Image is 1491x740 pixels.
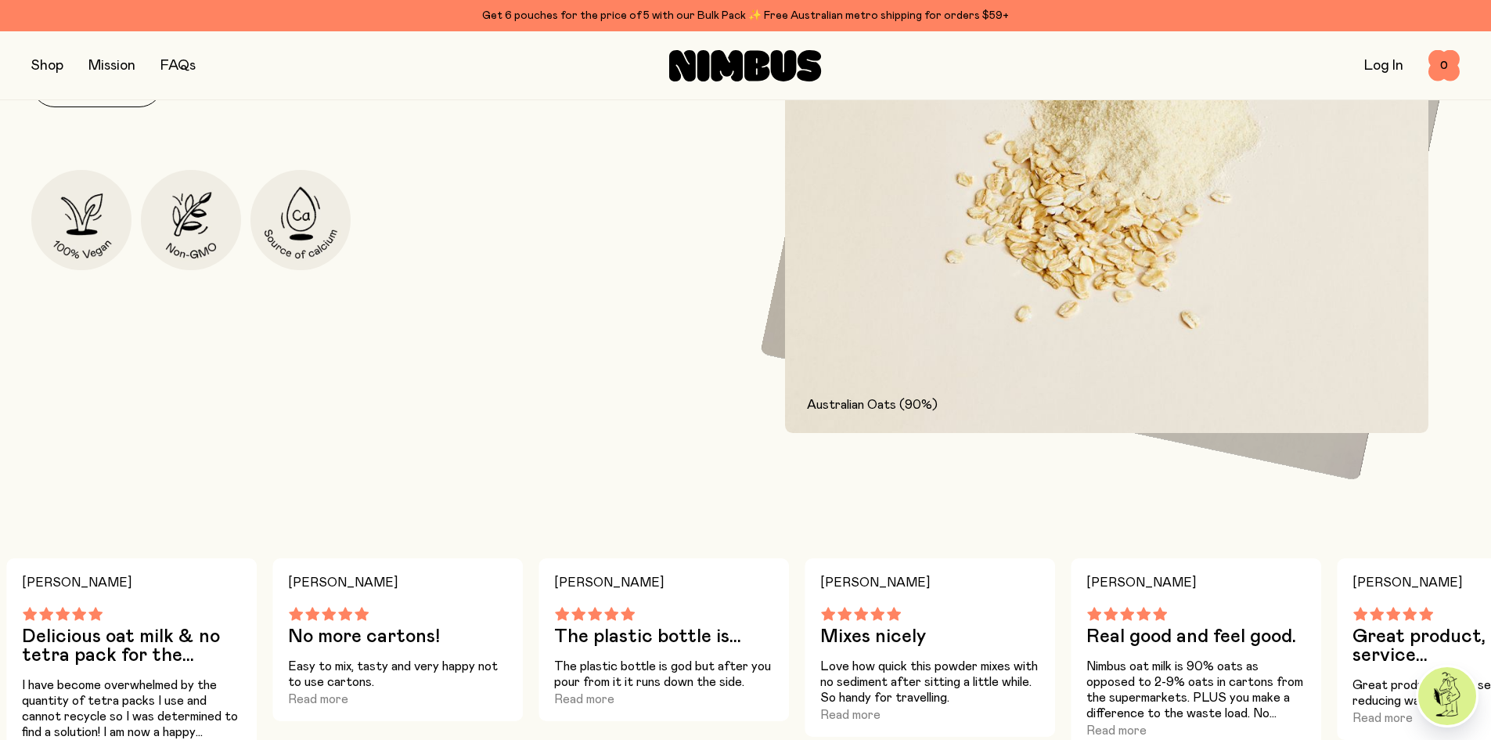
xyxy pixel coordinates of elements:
[22,627,241,665] h3: Delicious oat milk & no tetra pack for the garbage
[1086,627,1306,646] h3: Real good and feel good.
[1364,59,1403,73] a: Log In
[820,706,881,724] button: Read more
[88,59,135,73] a: Mission
[288,659,507,690] p: Easy to mix, tasty and very happy not to use cartons.
[554,571,773,594] h4: [PERSON_NAME]
[288,571,507,594] h4: [PERSON_NAME]
[820,659,1039,706] p: Love how quick this powder mixes with no sediment after sitting a little while. So handy for trav...
[22,571,241,594] h4: [PERSON_NAME]
[288,690,348,709] button: Read more
[554,690,614,709] button: Read more
[1086,571,1306,594] h4: [PERSON_NAME]
[1086,659,1306,721] p: Nimbus oat milk is 90% oats as opposed to 2-9% oats in cartons from the supermarkets. PLUS you ma...
[820,627,1039,646] h3: Mixes nicely
[554,627,773,646] h3: The plastic bottle is...
[288,627,507,646] h3: No more cartons!
[160,59,196,73] a: FAQs
[554,659,773,690] p: The plastic bottle is god but after you pour from it it runs down the side.
[31,6,1460,25] div: Get 6 pouches for the price of 5 with our Bulk Pack ✨ Free Australian metro shipping for orders $59+
[820,571,1039,594] h4: [PERSON_NAME]
[1418,667,1476,725] img: agent
[1086,721,1147,740] button: Read more
[1428,50,1460,81] button: 0
[807,395,1407,414] p: Australian Oats (90%)
[1352,709,1413,727] button: Read more
[22,677,241,740] p: I have become overwhelmed by the quantity of tetra packs I use and cannot recycle so I was determ...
